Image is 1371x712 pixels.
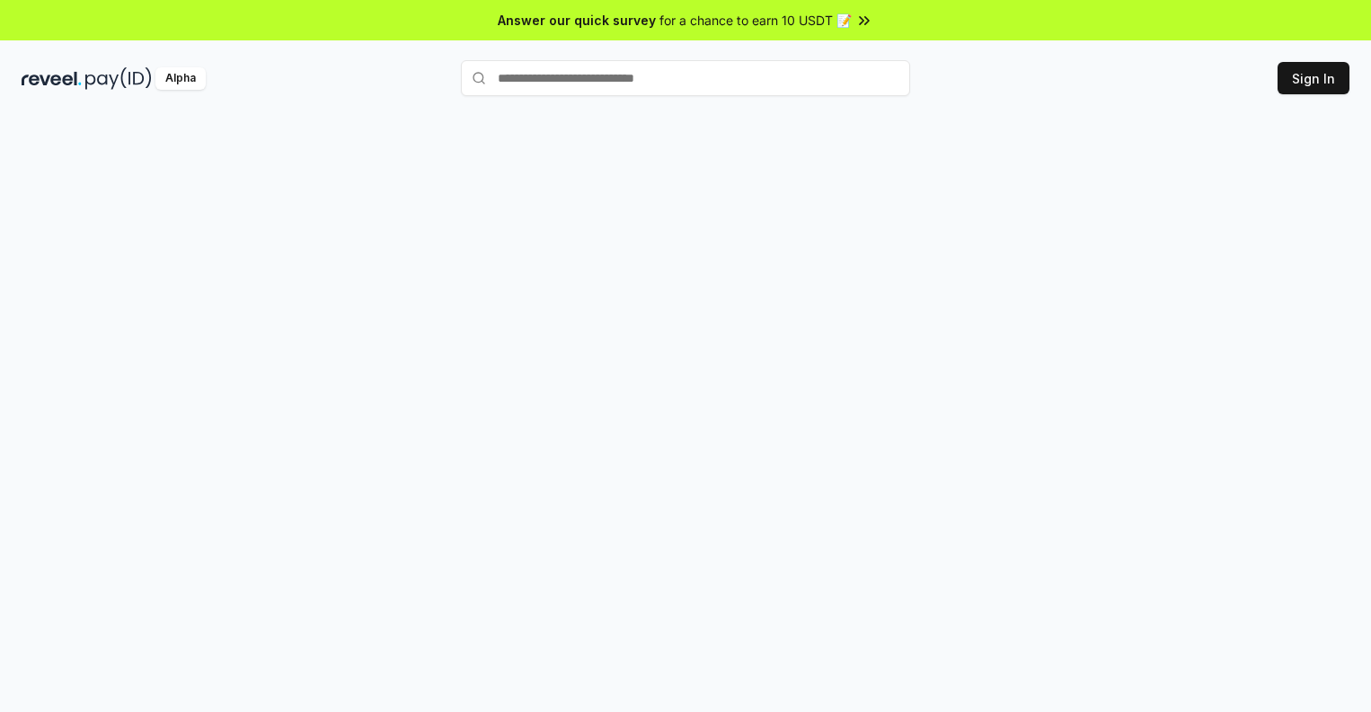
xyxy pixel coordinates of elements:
[659,11,852,30] span: for a chance to earn 10 USDT 📝
[85,67,152,90] img: pay_id
[498,11,656,30] span: Answer our quick survey
[155,67,206,90] div: Alpha
[1278,62,1349,94] button: Sign In
[22,67,82,90] img: reveel_dark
